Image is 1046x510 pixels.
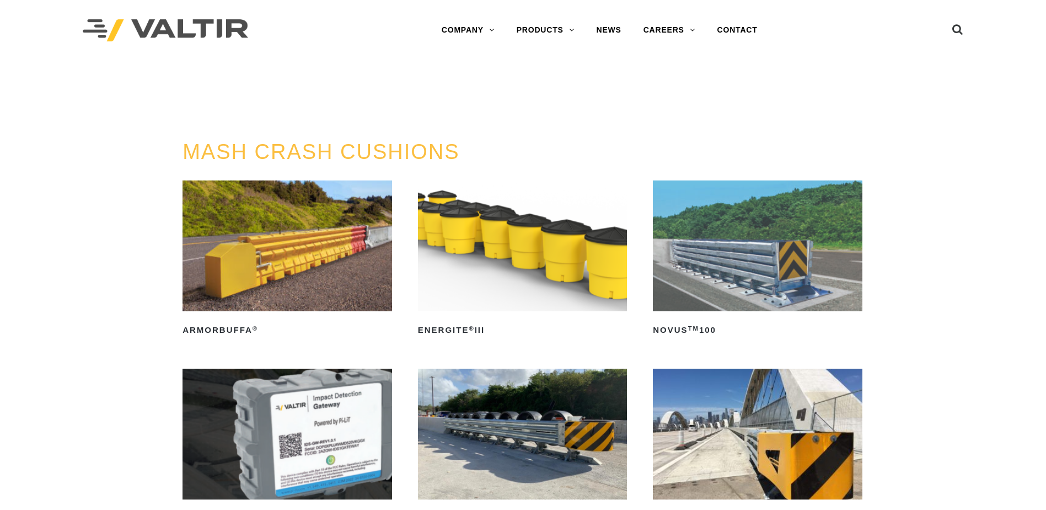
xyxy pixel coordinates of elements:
a: NOVUSTM100 [653,180,862,339]
a: PRODUCTS [506,19,586,41]
a: ENERGITE®III [418,180,627,339]
h2: ArmorBuffa [183,321,392,339]
a: MASH CRASH CUSHIONS [183,140,460,163]
a: ArmorBuffa® [183,180,392,339]
a: NEWS [586,19,632,41]
a: CONTACT [706,19,769,41]
a: CAREERS [632,19,706,41]
a: COMPANY [431,19,506,41]
sup: ® [469,325,474,332]
img: Valtir [83,19,248,42]
sup: ® [253,325,258,332]
sup: TM [688,325,699,332]
h2: ENERGITE III [418,321,627,339]
h2: NOVUS 100 [653,321,862,339]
